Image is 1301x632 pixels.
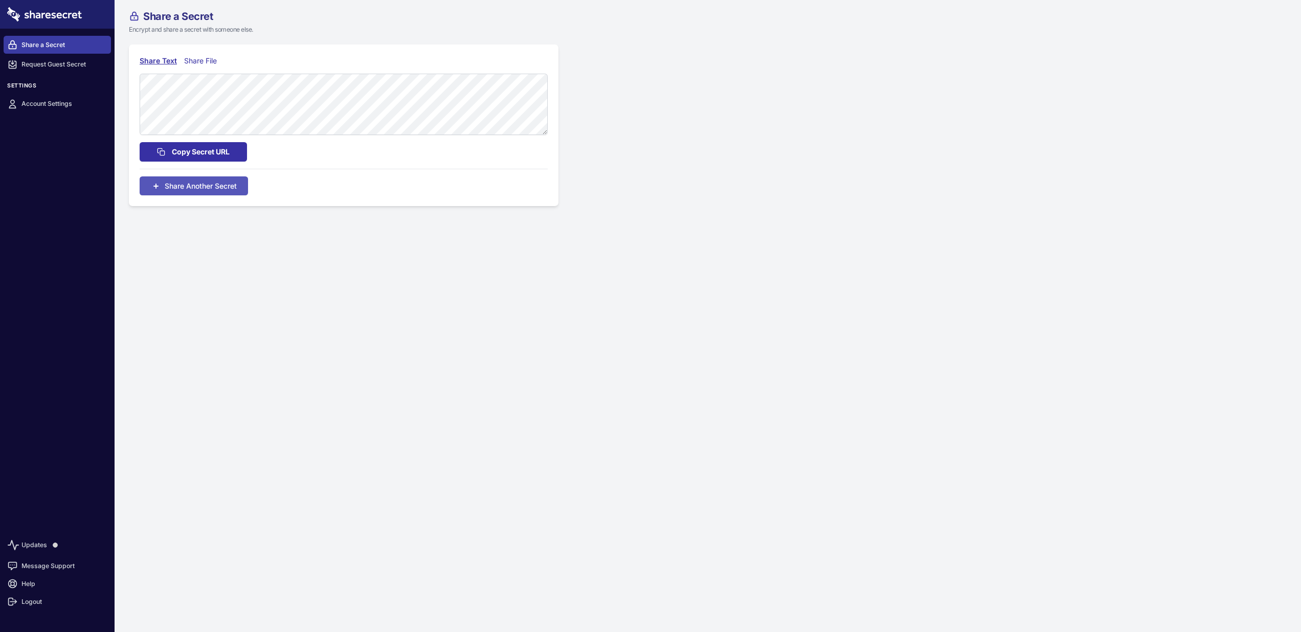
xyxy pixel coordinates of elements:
[165,180,237,191] span: Share Another Secret
[140,176,248,195] button: Share Another Secret
[4,82,111,93] h3: Settings
[1250,581,1289,620] iframe: Drift Widget Chat Controller
[140,55,177,66] div: Share Text
[4,575,111,593] a: Help
[4,593,111,611] a: Logout
[143,11,213,21] span: Share a Secret
[4,557,111,575] a: Message Support
[4,36,111,54] a: Share a Secret
[4,56,111,74] a: Request Guest Secret
[140,142,247,162] button: Copy Secret URL
[4,95,111,113] a: Account Settings
[184,55,221,66] div: Share File
[172,146,230,157] span: Copy Secret URL
[4,533,111,557] a: Updates
[129,25,616,34] p: Encrypt and share a secret with someone else.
